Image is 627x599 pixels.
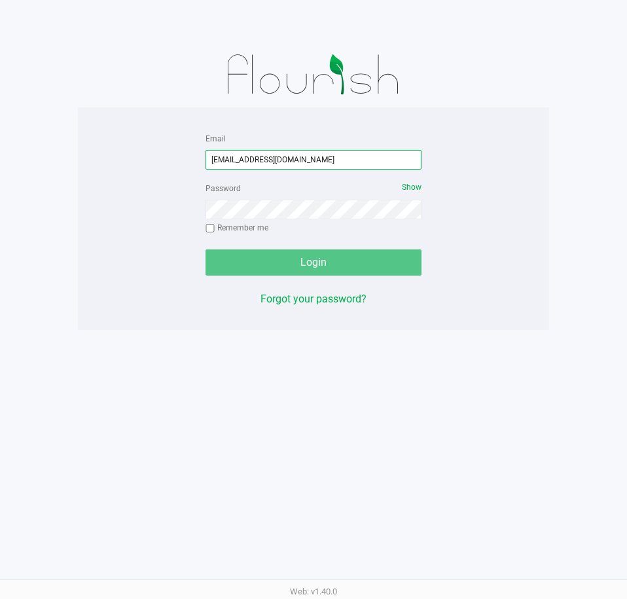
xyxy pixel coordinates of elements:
input: Remember me [206,224,215,233]
label: Remember me [206,222,268,234]
label: Email [206,133,226,145]
span: Web: v1.40.0 [290,587,337,596]
label: Password [206,183,241,194]
span: Show [402,183,421,192]
button: Forgot your password? [260,291,367,307]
